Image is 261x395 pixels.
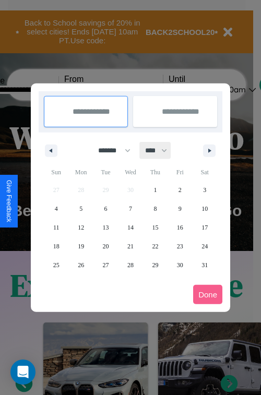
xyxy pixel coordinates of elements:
[177,218,183,237] span: 16
[53,237,60,256] span: 18
[118,164,143,181] span: Wed
[118,218,143,237] button: 14
[143,256,168,274] button: 29
[118,237,143,256] button: 21
[103,256,109,274] span: 27
[193,237,217,256] button: 24
[68,164,93,181] span: Mon
[168,164,192,181] span: Fri
[127,218,134,237] span: 14
[143,181,168,199] button: 1
[168,181,192,199] button: 2
[68,237,93,256] button: 19
[55,199,58,218] span: 4
[179,181,182,199] span: 2
[78,256,84,274] span: 26
[93,256,118,274] button: 27
[104,199,108,218] span: 6
[201,218,208,237] span: 17
[153,181,157,199] span: 1
[168,237,192,256] button: 23
[68,218,93,237] button: 12
[44,237,68,256] button: 18
[118,199,143,218] button: 7
[177,237,183,256] span: 23
[93,237,118,256] button: 20
[118,256,143,274] button: 28
[179,199,182,218] span: 9
[168,256,192,274] button: 30
[53,218,60,237] span: 11
[129,199,132,218] span: 7
[44,164,68,181] span: Sun
[143,199,168,218] button: 8
[193,181,217,199] button: 3
[203,181,206,199] span: 3
[193,256,217,274] button: 31
[201,237,208,256] span: 24
[44,199,68,218] button: 4
[143,218,168,237] button: 15
[53,256,60,274] span: 25
[10,360,35,385] div: Open Intercom Messenger
[68,256,93,274] button: 26
[152,256,158,274] span: 29
[193,199,217,218] button: 10
[193,218,217,237] button: 17
[5,180,13,222] div: Give Feedback
[201,199,208,218] span: 10
[193,285,222,304] button: Done
[44,256,68,274] button: 25
[168,199,192,218] button: 9
[127,256,134,274] span: 28
[152,237,158,256] span: 22
[201,256,208,274] span: 31
[152,218,158,237] span: 15
[68,199,93,218] button: 5
[143,164,168,181] span: Thu
[153,199,157,218] span: 8
[127,237,134,256] span: 21
[93,164,118,181] span: Tue
[78,218,84,237] span: 12
[79,199,82,218] span: 5
[93,199,118,218] button: 6
[103,237,109,256] span: 20
[93,218,118,237] button: 13
[193,164,217,181] span: Sat
[103,218,109,237] span: 13
[168,218,192,237] button: 16
[177,256,183,274] span: 30
[44,218,68,237] button: 11
[78,237,84,256] span: 19
[143,237,168,256] button: 22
